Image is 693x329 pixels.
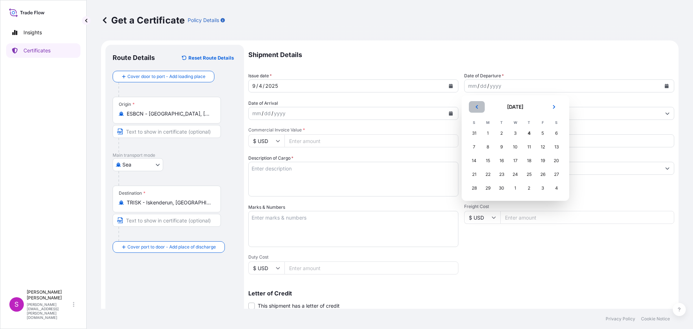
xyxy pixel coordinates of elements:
div: Monday, September 8, 2025 [481,140,494,153]
div: Sunday, August 31, 2025 [468,127,481,140]
div: Friday, September 26, 2025 [536,168,549,181]
div: Saturday, September 27, 2025 [550,168,563,181]
div: Monday, September 29, 2025 [481,182,494,195]
div: Saturday, September 13, 2025 [550,140,563,153]
div: Thursday, September 11, 2025 [523,140,536,153]
div: Tuesday, September 30, 2025 [495,182,508,195]
div: Saturday, October 4, 2025 [550,182,563,195]
p: Get a Certificate [101,14,185,26]
div: Wednesday, October 1, 2025 [509,182,522,195]
div: Thursday, October 2, 2025 [523,182,536,195]
div: Today, Thursday, September 4, 2025 [523,127,536,140]
div: Monday, September 22, 2025 [481,168,494,181]
h2: [DATE] [489,103,542,111]
p: Policy Details [188,17,219,24]
th: T [522,118,536,126]
div: Tuesday, September 16, 2025 [495,154,508,167]
th: T [495,118,509,126]
div: Tuesday, September 23, 2025 [495,168,508,181]
section: Calendar [462,95,569,201]
th: S [467,118,481,126]
th: F [536,118,550,126]
div: Friday, September 19, 2025 [536,154,549,167]
table: September 2025 [467,118,563,195]
div: Monday, September 15, 2025 [481,154,494,167]
div: Wednesday, September 10, 2025 [509,140,522,153]
div: Sunday, September 21, 2025 [468,168,481,181]
div: Thursday, September 18, 2025 [523,154,536,167]
div: September 2025 [467,101,563,195]
button: Next [546,101,562,113]
div: Sunday, September 7, 2025 [468,140,481,153]
div: Monday, September 1, 2025 [481,127,494,140]
div: Friday, September 5, 2025 [536,127,549,140]
div: Sunday, September 14, 2025 [468,154,481,167]
div: Saturday, September 20, 2025 [550,154,563,167]
th: S [550,118,563,126]
div: Saturday, September 6, 2025 [550,127,563,140]
th: W [509,118,522,126]
th: M [481,118,495,126]
div: Wednesday, September 17, 2025 [509,154,522,167]
button: Previous [469,101,485,113]
div: Wednesday, September 3, 2025 [509,127,522,140]
div: Tuesday, September 2, 2025 [495,127,508,140]
div: Sunday, September 28, 2025 [468,182,481,195]
div: Friday, October 3, 2025 [536,182,549,195]
div: Thursday, September 25, 2025 [523,168,536,181]
div: Wednesday, September 24, 2025 [509,168,522,181]
div: Friday, September 12, 2025 [536,140,549,153]
div: Tuesday, September 9, 2025 [495,140,508,153]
